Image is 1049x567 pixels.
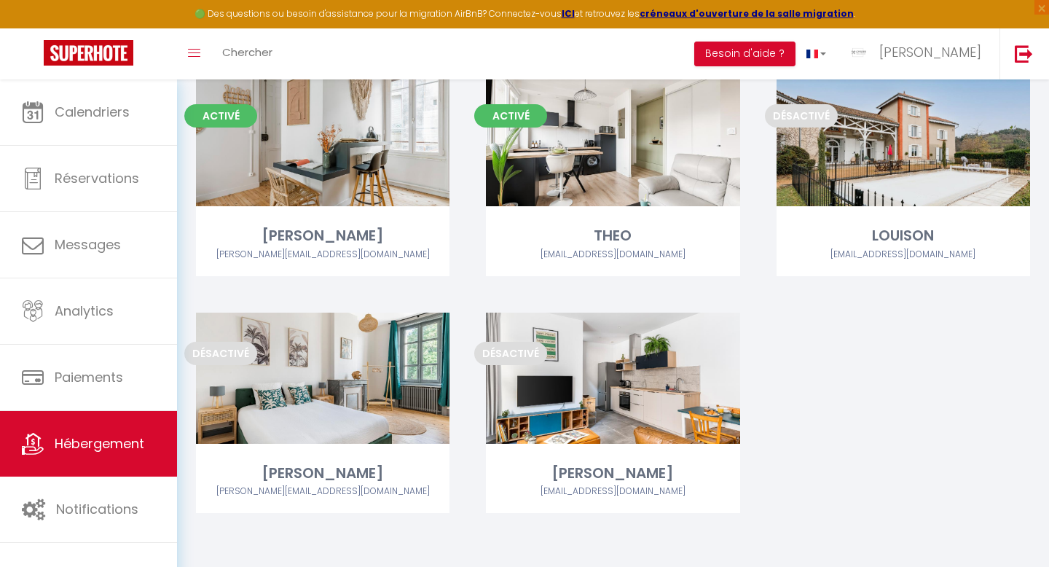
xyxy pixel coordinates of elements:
div: [PERSON_NAME] [196,462,449,485]
span: Chercher [222,44,272,60]
span: Analytics [55,302,114,320]
div: Airbnb [196,248,449,262]
span: Activé [474,104,547,128]
span: [PERSON_NAME] [879,43,981,61]
span: Notifications [56,500,138,518]
div: Airbnb [777,248,1030,262]
span: Réservations [55,169,139,187]
div: [PERSON_NAME] [486,462,739,485]
div: THEO [486,224,739,247]
div: Airbnb [486,485,739,498]
div: Airbnb [196,485,449,498]
a: ... [PERSON_NAME] [837,28,999,79]
a: Chercher [211,28,283,79]
span: Désactivé [184,342,257,365]
button: Besoin d'aide ? [694,42,795,66]
a: créneaux d'ouverture de la salle migration [640,7,854,20]
span: Activé [184,104,257,128]
span: Désactivé [474,342,547,365]
span: Calendriers [55,103,130,121]
div: Airbnb [486,248,739,262]
button: Ouvrir le widget de chat LiveChat [12,6,55,50]
span: Messages [55,235,121,254]
a: ICI [562,7,575,20]
img: Super Booking [44,40,133,66]
span: Désactivé [765,104,838,128]
span: Paiements [55,368,123,386]
span: Hébergement [55,434,144,453]
div: LOUISON [777,224,1030,247]
img: logout [1015,44,1033,63]
img: ... [848,42,870,63]
div: [PERSON_NAME] [196,224,449,247]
